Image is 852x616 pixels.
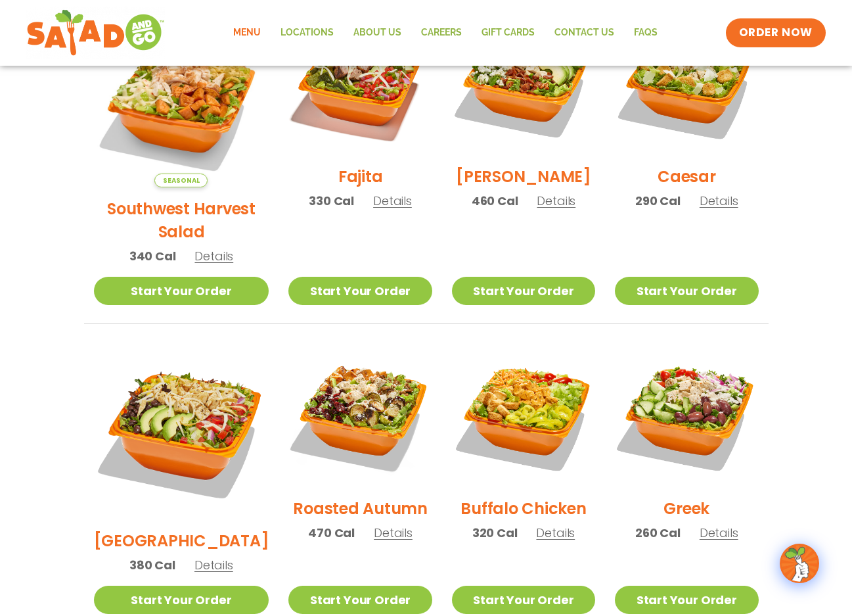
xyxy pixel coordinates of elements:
[700,525,738,541] span: Details
[194,557,233,573] span: Details
[129,556,175,574] span: 380 Cal
[223,18,271,48] a: Menu
[452,12,595,155] img: Product photo for Cobb Salad
[94,529,269,552] h2: [GEOGRAPHIC_DATA]
[309,192,354,210] span: 330 Cal
[374,525,413,541] span: Details
[94,344,269,519] img: Product photo for BBQ Ranch Salad
[472,18,545,48] a: GIFT CARDS
[94,12,269,187] img: Product photo for Southwest Harvest Salad
[94,277,269,305] a: Start Your Order
[624,18,667,48] a: FAQs
[726,18,826,47] a: ORDER NOW
[635,192,681,210] span: 290 Cal
[615,344,758,487] img: Product photo for Greek Salad
[472,192,518,210] span: 460 Cal
[658,165,716,188] h2: Caesar
[739,25,813,41] span: ORDER NOW
[545,18,624,48] a: Contact Us
[308,524,355,542] span: 470 Cal
[338,165,383,188] h2: Fajita
[154,174,208,187] span: Seasonal
[194,248,233,264] span: Details
[460,497,586,520] h2: Buffalo Chicken
[635,524,681,542] span: 260 Cal
[271,18,344,48] a: Locations
[537,193,575,209] span: Details
[456,165,591,188] h2: [PERSON_NAME]
[615,12,758,155] img: Product photo for Caesar Salad
[223,18,667,48] nav: Menu
[472,524,518,542] span: 320 Cal
[94,586,269,614] a: Start Your Order
[344,18,411,48] a: About Us
[26,7,165,59] img: new-SAG-logo-768×292
[615,586,758,614] a: Start Your Order
[452,277,595,305] a: Start Your Order
[288,12,432,155] img: Product photo for Fajita Salad
[411,18,472,48] a: Careers
[288,277,432,305] a: Start Your Order
[452,344,595,487] img: Product photo for Buffalo Chicken Salad
[94,197,269,243] h2: Southwest Harvest Salad
[293,497,428,520] h2: Roasted Autumn
[129,247,176,265] span: 340 Cal
[663,497,709,520] h2: Greek
[288,344,432,487] img: Product photo for Roasted Autumn Salad
[700,193,738,209] span: Details
[452,586,595,614] a: Start Your Order
[615,277,758,305] a: Start Your Order
[536,525,575,541] span: Details
[288,586,432,614] a: Start Your Order
[373,193,412,209] span: Details
[781,545,818,582] img: wpChatIcon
